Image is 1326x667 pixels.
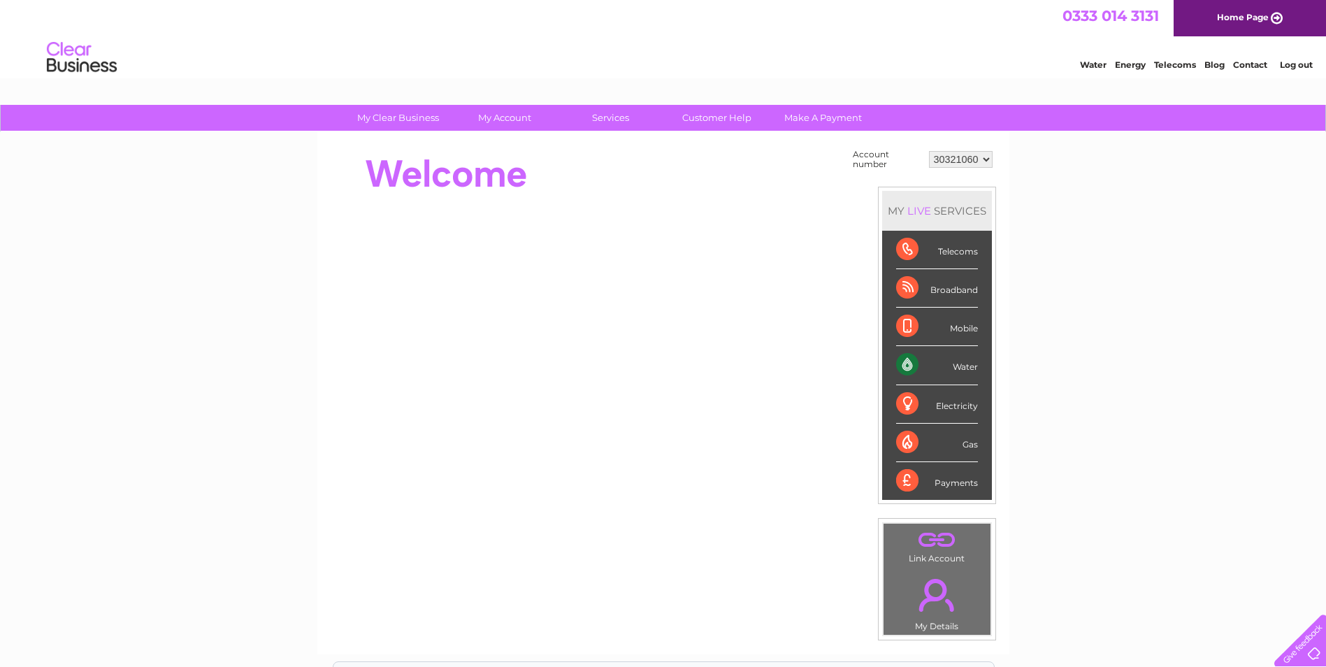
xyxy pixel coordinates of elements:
a: . [887,527,987,552]
div: Broadband [896,269,978,308]
div: Mobile [896,308,978,346]
a: Customer Help [659,105,774,131]
div: Water [896,346,978,385]
div: Electricity [896,385,978,424]
div: LIVE [905,204,934,217]
a: My Clear Business [340,105,456,131]
div: Clear Business is a trading name of Verastar Limited (registered in [GEOGRAPHIC_DATA] No. 3667643... [333,8,994,68]
a: . [887,571,987,619]
div: Telecoms [896,231,978,269]
div: Payments [896,462,978,500]
a: Blog [1204,59,1225,70]
a: Make A Payment [765,105,881,131]
a: Contact [1233,59,1267,70]
a: 0333 014 3131 [1062,7,1159,24]
td: My Details [883,567,991,636]
a: Log out [1280,59,1313,70]
td: Link Account [883,523,991,567]
div: MY SERVICES [882,191,992,231]
a: Water [1080,59,1107,70]
a: My Account [447,105,562,131]
a: Services [553,105,668,131]
a: Telecoms [1154,59,1196,70]
td: Account number [849,146,925,173]
a: Energy [1115,59,1146,70]
img: logo.png [46,36,117,79]
div: Gas [896,424,978,462]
